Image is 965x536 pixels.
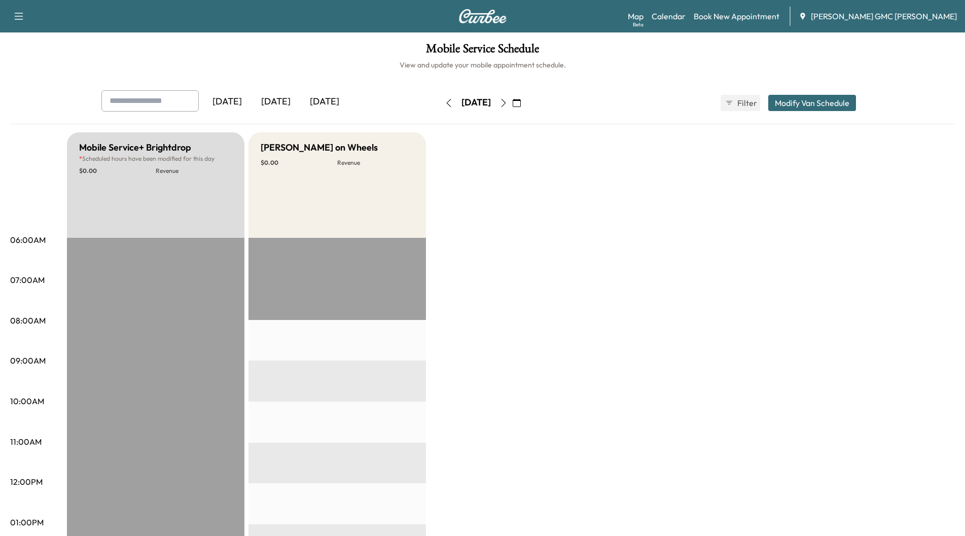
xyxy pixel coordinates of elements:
[10,354,46,367] p: 09:00AM
[652,10,686,22] a: Calendar
[10,436,42,448] p: 11:00AM
[203,90,252,114] div: [DATE]
[633,21,644,28] div: Beta
[768,95,856,111] button: Modify Van Schedule
[252,90,300,114] div: [DATE]
[156,167,232,175] p: Revenue
[337,159,414,167] p: Revenue
[458,9,507,23] img: Curbee Logo
[461,96,491,109] div: [DATE]
[10,43,955,60] h1: Mobile Service Schedule
[628,10,644,22] a: MapBeta
[79,155,232,163] p: Scheduled hours have been modified for this day
[10,395,44,407] p: 10:00AM
[79,140,191,155] h5: Mobile Service+ Brightdrop
[10,274,45,286] p: 07:00AM
[10,314,46,327] p: 08:00AM
[10,60,955,70] h6: View and update your mobile appointment schedule.
[811,10,957,22] span: [PERSON_NAME] GMC [PERSON_NAME]
[300,90,349,114] div: [DATE]
[10,234,46,246] p: 06:00AM
[721,95,760,111] button: Filter
[261,140,378,155] h5: [PERSON_NAME] on Wheels
[261,159,337,167] p: $ 0.00
[694,10,779,22] a: Book New Appointment
[10,516,44,528] p: 01:00PM
[79,167,156,175] p: $ 0.00
[10,476,43,488] p: 12:00PM
[737,97,756,109] span: Filter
